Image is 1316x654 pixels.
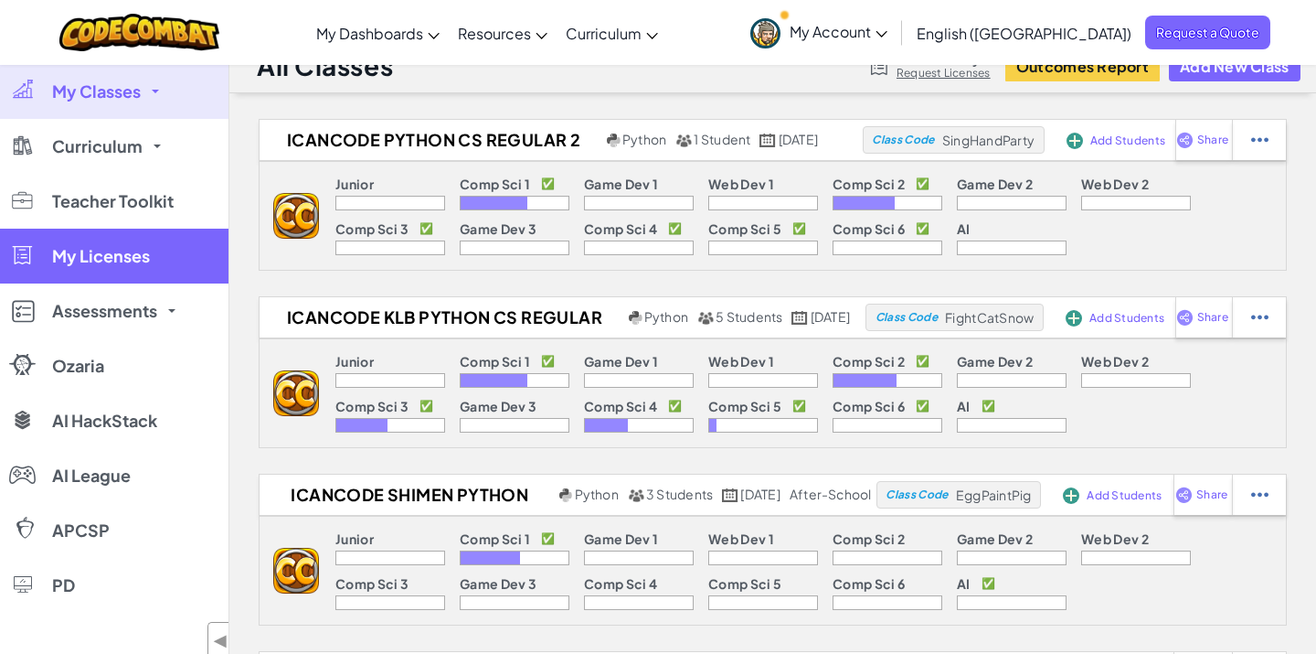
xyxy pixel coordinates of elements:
p: Comp Sci 6 [833,399,905,413]
p: Comp Sci 4 [584,221,657,236]
p: AI [957,399,971,413]
p: ✅ [982,576,995,591]
span: My Account [790,22,887,41]
p: Game Dev 1 [584,177,658,191]
span: Python [622,131,666,147]
a: My Dashboards [307,8,449,58]
span: My Classes [52,83,141,100]
a: ICanCode Python CS Regular 2 Python 1 Student [DATE] [260,126,863,154]
p: ✅ [419,399,433,413]
a: Resources [449,8,557,58]
span: EggPaintPig [956,487,1032,503]
span: [DATE] [811,308,850,325]
p: AI [957,221,971,236]
p: Comp Sci 3 [335,399,409,413]
img: calendar.svg [759,134,776,147]
p: Comp Sci 5 [708,576,781,591]
p: Game Dev 3 [460,221,536,236]
img: MultipleUsers.png [697,311,714,325]
span: Ozaria [52,358,104,374]
a: ICanCode KLB Python CS Regular Python 5 Students [DATE] [260,304,865,331]
a: ICanCode Shimen Python CS Regular Python 3 Students [DATE] after-school [260,481,876,509]
img: IconAddStudents.svg [1063,488,1079,504]
p: ✅ [792,221,806,236]
span: Assessments [52,303,157,319]
p: Web Dev 1 [708,177,774,191]
button: Outcomes Report [1005,51,1160,81]
p: Web Dev 2 [1081,177,1149,191]
p: Comp Sci 4 [584,576,657,591]
p: ✅ [916,221,929,236]
span: Teacher Toolkit [52,193,174,209]
span: Add Students [1090,135,1165,146]
p: Junior [335,354,374,369]
a: Curriculum [557,8,667,58]
p: Web Dev 1 [708,531,774,546]
p: ✅ [419,221,433,236]
h2: ICanCode Shimen Python CS Regular [260,481,555,509]
img: CodeCombat logo [59,14,219,51]
p: Game Dev 1 [584,531,658,546]
span: Add Students [1087,490,1162,501]
button: Add New Class [1169,51,1300,81]
p: Comp Sci 5 [708,399,781,413]
p: Comp Sci 1 [460,354,530,369]
p: Comp Sci 1 [460,531,530,546]
img: IconAddStudents.svg [1067,133,1083,149]
img: MultipleUsers.png [675,134,692,147]
p: Comp Sci 2 [833,177,905,191]
span: 3 Students [646,486,713,502]
img: IconShare_Purple.svg [1175,487,1193,503]
p: ✅ [792,399,806,413]
span: Add Students [1089,313,1164,324]
p: Game Dev 2 [957,177,1033,191]
a: English ([GEOGRAPHIC_DATA]) [907,8,1141,58]
p: ✅ [541,531,555,546]
p: Web Dev 1 [708,354,774,369]
h2: ICanCode KLB Python CS Regular [260,304,624,331]
span: My Dashboards [316,24,423,43]
p: Game Dev 3 [460,399,536,413]
p: ✅ [916,354,929,369]
span: Share [1197,134,1228,145]
p: Comp Sci 2 [833,531,905,546]
p: ✅ [916,177,929,191]
span: [DATE] [740,486,780,502]
a: Request Licenses [897,66,993,80]
a: Request a Quote [1145,16,1270,49]
img: IconStudentEllipsis.svg [1251,309,1268,326]
span: Python [644,308,688,325]
p: Web Dev 2 [1081,354,1149,369]
span: English ([GEOGRAPHIC_DATA]) [917,24,1131,43]
p: Junior [335,177,374,191]
p: ✅ [916,399,929,413]
p: Game Dev 2 [957,531,1033,546]
div: after-school [790,487,872,503]
p: Game Dev 2 [957,354,1033,369]
span: Share [1196,489,1227,500]
img: calendar.svg [791,311,808,325]
span: Class Code [886,489,948,500]
p: ✅ [541,354,555,369]
span: Class Code [876,312,938,323]
p: Comp Sci 6 [833,221,905,236]
img: logo [273,548,319,594]
img: calendar.svg [722,488,738,502]
a: My Account [741,4,897,61]
img: logo [273,193,319,239]
h2: ICanCode Python CS Regular 2 [260,126,602,154]
p: Comp Sci 4 [584,399,657,413]
img: python.png [629,311,642,325]
img: logo [273,370,319,416]
p: Comp Sci 6 [833,576,905,591]
span: Resources [458,24,531,43]
span: Curriculum [566,24,642,43]
img: python.png [559,488,573,502]
span: My Licenses [52,248,150,264]
span: Python [575,486,619,502]
p: Comp Sci 3 [335,576,409,591]
h1: All Classes [257,48,393,83]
